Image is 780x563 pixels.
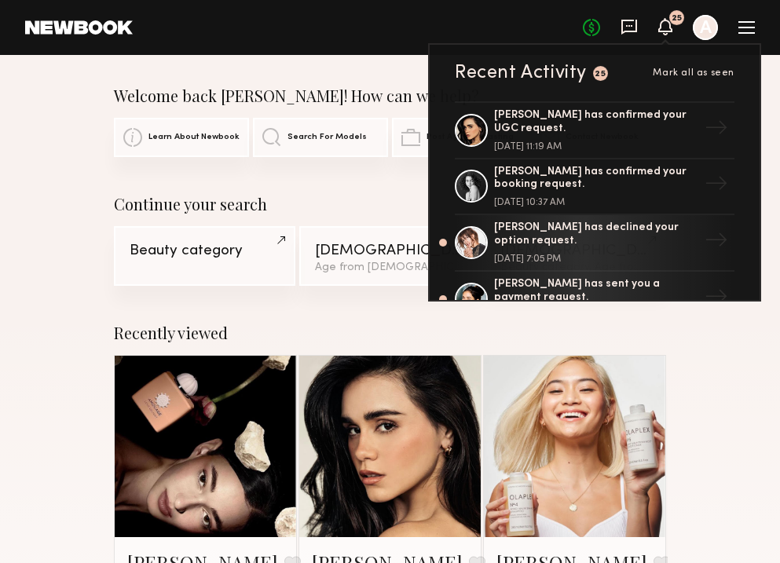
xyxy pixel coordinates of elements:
[494,109,698,136] div: [PERSON_NAME] has confirmed your UGC request.
[494,166,698,192] div: [PERSON_NAME] has confirmed your booking request.
[114,86,667,105] div: Welcome back [PERSON_NAME]! How can we help?
[455,64,587,82] div: Recent Activity
[698,222,734,263] div: →
[427,133,514,142] span: Post A Job or Casting
[494,198,698,207] div: [DATE] 10:37 AM
[698,279,734,320] div: →
[114,226,295,286] a: Beauty category
[455,215,734,272] a: [PERSON_NAME] has declined your option request.[DATE] 7:05 PM→
[494,254,698,264] div: [DATE] 7:05 PM
[693,15,718,40] a: A
[494,142,698,152] div: [DATE] 11:19 AM
[494,278,698,305] div: [PERSON_NAME] has sent you a payment request.
[287,133,367,142] span: Search For Models
[455,101,734,159] a: [PERSON_NAME] has confirmed your UGC request.[DATE] 11:19 AM→
[494,221,698,248] div: [PERSON_NAME] has declined your option request.
[698,166,734,207] div: →
[392,118,527,157] a: Post A Job or Casting
[299,226,481,286] a: [DEMOGRAPHIC_DATA] ModelsAge from [DEMOGRAPHIC_DATA].
[455,272,734,328] a: [PERSON_NAME] has sent you a payment request.→
[253,118,388,157] a: Search For Models
[653,68,734,78] span: Mark all as seen
[698,110,734,151] div: →
[114,195,667,214] div: Continue your search
[130,243,280,258] div: Beauty category
[455,159,734,216] a: [PERSON_NAME] has confirmed your booking request.[DATE] 10:37 AM→
[672,14,682,23] div: 25
[315,262,465,273] div: Age from [DEMOGRAPHIC_DATA].
[315,243,465,258] div: [DEMOGRAPHIC_DATA] Models
[114,324,667,342] div: Recently viewed
[148,133,240,142] span: Learn About Newbook
[114,118,249,157] a: Learn About Newbook
[595,70,606,79] div: 25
